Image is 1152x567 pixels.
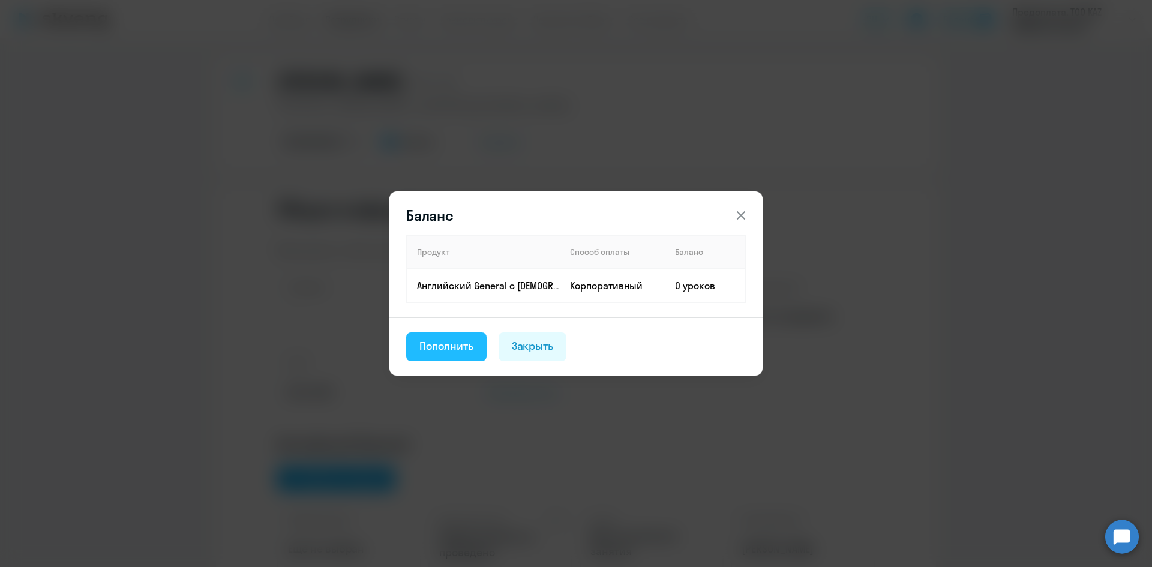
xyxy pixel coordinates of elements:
[417,279,560,292] p: Английский General с [DEMOGRAPHIC_DATA] преподавателем
[665,235,745,269] th: Баланс
[560,269,665,302] td: Корпоративный
[665,269,745,302] td: 0 уроков
[389,206,763,225] header: Баланс
[407,235,560,269] th: Продукт
[512,338,554,354] div: Закрыть
[560,235,665,269] th: Способ оплаты
[499,332,567,361] button: Закрыть
[406,332,487,361] button: Пополнить
[419,338,473,354] div: Пополнить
